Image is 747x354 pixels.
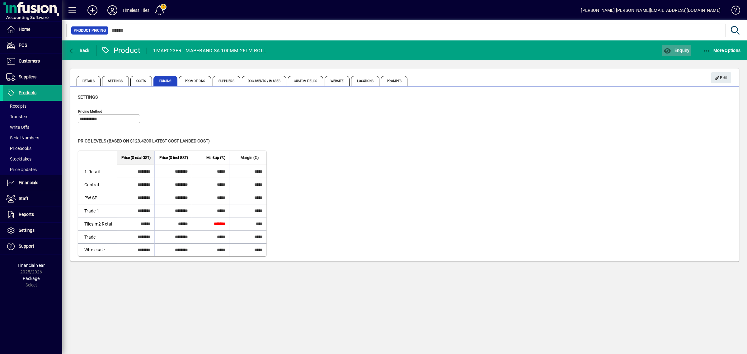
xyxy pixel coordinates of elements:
td: Trade [78,230,117,243]
a: Serial Numbers [3,133,62,143]
a: Price Updates [3,164,62,175]
span: Costs [130,76,152,86]
div: 1MAP023FR - MAPEBAND SA 100MM 25LM ROLL [153,46,266,56]
a: Home [3,22,62,37]
td: Tiles m2 Retail [78,217,117,230]
button: Edit [711,72,731,83]
span: Price ($ excl GST) [121,154,151,161]
span: Website [325,76,350,86]
div: Timeless Tiles [122,5,149,15]
td: 1.Retail [78,165,117,178]
span: Prompts [381,76,407,86]
mat-label: Pricing method [78,109,102,114]
span: Suppliers [19,74,36,79]
span: Custom Fields [288,76,323,86]
span: Product Pricing [74,27,106,34]
span: Package [23,276,40,281]
div: [PERSON_NAME] [PERSON_NAME][EMAIL_ADDRESS][DOMAIN_NAME] [581,5,721,15]
span: Support [19,244,34,249]
span: Edit [715,73,728,83]
span: Pricing [153,76,177,86]
span: Price Updates [6,167,37,172]
a: Financials [3,175,62,191]
a: Knowledge Base [727,1,739,21]
span: Transfers [6,114,28,119]
span: Receipts [6,104,26,109]
td: PW SP [78,191,117,204]
td: Trade 1 [78,204,117,217]
button: Profile [102,5,122,16]
span: Promotions [179,76,211,86]
span: Markup (%) [206,154,225,161]
span: Back [69,48,90,53]
span: Price ($ incl GST) [159,154,188,161]
span: Staff [19,196,28,201]
div: Product [101,45,141,55]
span: Price levels (based on $123.4200 Latest cost landed cost) [78,138,210,143]
button: Add [82,5,102,16]
span: Reports [19,212,34,217]
a: Customers [3,54,62,69]
span: Stocktakes [6,156,31,161]
span: Settings [78,95,98,100]
a: Support [3,239,62,254]
span: Enquiry [664,48,689,53]
a: Staff [3,191,62,207]
td: Wholesale [78,243,117,256]
span: Write Offs [6,125,29,130]
a: Pricebooks [3,143,62,154]
span: Home [19,27,30,32]
button: Back [67,45,91,56]
span: Documents / Images [242,76,287,86]
span: Customers [19,58,40,63]
a: Receipts [3,101,62,111]
button: More Options [701,45,742,56]
span: Financials [19,180,38,185]
a: Suppliers [3,69,62,85]
span: More Options [703,48,741,53]
a: Reports [3,207,62,222]
span: Serial Numbers [6,135,39,140]
span: Suppliers [213,76,240,86]
app-page-header-button: Back [62,45,96,56]
a: Settings [3,223,62,238]
a: Transfers [3,111,62,122]
td: Central [78,178,117,191]
a: Write Offs [3,122,62,133]
span: POS [19,43,27,48]
span: Settings [102,76,129,86]
span: Pricebooks [6,146,31,151]
a: POS [3,38,62,53]
span: Margin (%) [241,154,259,161]
button: Enquiry [662,45,691,56]
span: Financial Year [18,263,45,268]
span: Locations [351,76,379,86]
span: Products [19,90,36,95]
span: Settings [19,228,35,233]
a: Stocktakes [3,154,62,164]
span: Details [77,76,101,86]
